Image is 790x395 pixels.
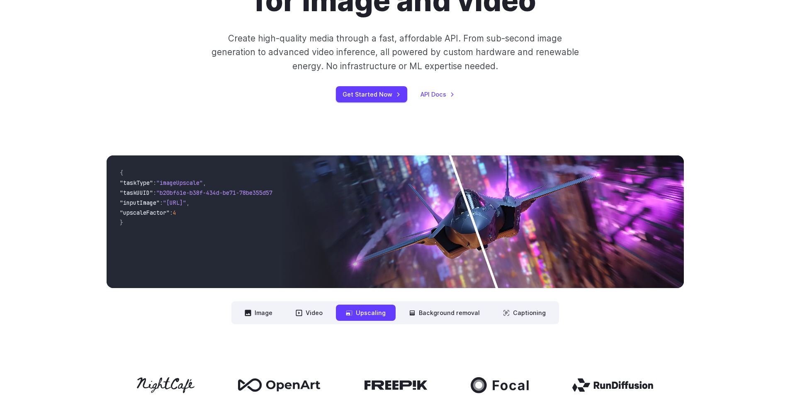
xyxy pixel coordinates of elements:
span: } [120,219,123,226]
span: : [153,179,156,187]
button: Captioning [493,305,556,321]
a: API Docs [421,90,455,99]
button: Video [286,305,333,321]
p: Create high-quality media through a fast, affordable API. From sub-second image generation to adv... [210,32,580,73]
span: "taskUUID" [120,189,153,196]
button: Upscaling [336,305,396,321]
button: Image [235,305,282,321]
span: { [120,169,123,177]
span: 4 [173,209,176,216]
button: Background removal [399,305,490,321]
span: "upscaleFactor" [120,209,170,216]
span: "inputImage" [120,199,160,206]
span: "b20bf61e-b38f-434d-be71-78be355d5795" [156,189,282,196]
img: Futuristic stealth jet streaking through a neon-lit cityscape with glowing purple exhaust [280,155,683,288]
span: , [203,179,206,187]
span: : [170,209,173,216]
span: , [186,199,190,206]
span: : [153,189,156,196]
a: Get Started Now [336,86,407,102]
span: : [160,199,163,206]
span: "imageUpscale" [156,179,203,187]
span: "taskType" [120,179,153,187]
span: "[URL]" [163,199,186,206]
